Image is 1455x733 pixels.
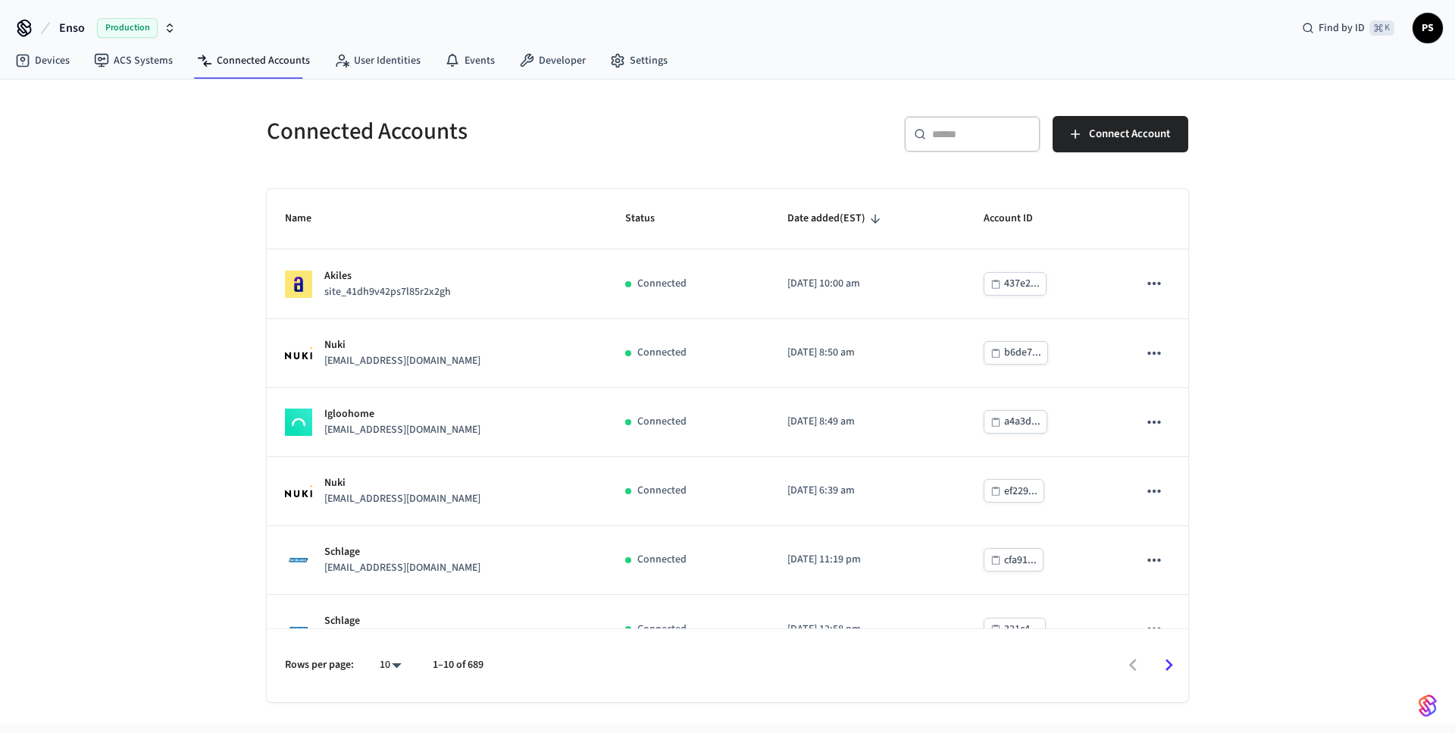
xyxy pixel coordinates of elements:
[984,207,1053,230] span: Account ID
[285,547,312,574] img: Schlage Logo, Square
[324,560,480,576] p: [EMAIL_ADDRESS][DOMAIN_NAME]
[1004,343,1041,362] div: b6de7...
[285,271,312,298] img: Akiles Logo, Square
[984,548,1044,572] button: cfa91...
[324,406,480,422] p: Igloohome
[984,618,1046,641] button: 321c4...
[1419,694,1437,718] img: SeamLogoGradient.69752ec5.svg
[433,657,483,673] p: 1–10 of 689
[372,654,408,676] div: 10
[97,18,158,38] span: Production
[285,616,312,643] img: Schlage Logo, Square
[324,544,480,560] p: Schlage
[1089,124,1170,144] span: Connect Account
[82,47,185,74] a: ACS Systems
[1004,551,1037,570] div: cfa91...
[433,47,507,74] a: Events
[1414,14,1441,42] span: PS
[984,479,1044,503] button: ef229...
[324,491,480,507] p: [EMAIL_ADDRESS][DOMAIN_NAME]
[637,276,687,292] p: Connected
[984,410,1047,434] button: a4a3d...
[324,353,480,369] p: [EMAIL_ADDRESS][DOMAIN_NAME]
[1004,620,1039,639] div: 321c4...
[787,552,947,568] p: [DATE] 11:19 pm
[324,268,451,284] p: Akiles
[1151,647,1187,683] button: Go to next page
[637,345,687,361] p: Connected
[324,613,480,629] p: Schlage
[285,485,312,497] img: Nuki Logo, Square
[324,337,480,353] p: Nuki
[1004,274,1040,293] div: 437e2...
[1053,116,1188,152] button: Connect Account
[324,284,451,300] p: site_41dh9v42ps7l85r2x2gh
[1319,20,1365,36] span: Find by ID
[598,47,680,74] a: Settings
[625,207,674,230] span: Status
[1413,13,1443,43] button: PS
[507,47,598,74] a: Developer
[787,345,947,361] p: [DATE] 8:50 am
[285,347,312,359] img: Nuki Logo, Square
[322,47,433,74] a: User Identities
[637,414,687,430] p: Connected
[787,483,947,499] p: [DATE] 6:39 am
[1290,14,1406,42] div: Find by ID⌘ K
[324,475,480,491] p: Nuki
[787,276,947,292] p: [DATE] 10:00 am
[3,47,82,74] a: Devices
[787,622,947,637] p: [DATE] 12:58 pm
[1004,412,1040,431] div: a4a3d...
[267,116,718,147] h5: Connected Accounts
[285,207,331,230] span: Name
[637,622,687,637] p: Connected
[1369,20,1394,36] span: ⌘ K
[324,422,480,438] p: [EMAIL_ADDRESS][DOMAIN_NAME]
[285,409,312,436] img: igloohome_logo
[1004,482,1037,501] div: ef229...
[787,207,885,230] span: Date added(EST)
[285,657,354,673] p: Rows per page:
[787,414,947,430] p: [DATE] 8:49 am
[185,47,322,74] a: Connected Accounts
[637,552,687,568] p: Connected
[984,272,1047,296] button: 437e2...
[984,341,1048,365] button: b6de7...
[59,19,85,37] span: Enso
[637,483,687,499] p: Connected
